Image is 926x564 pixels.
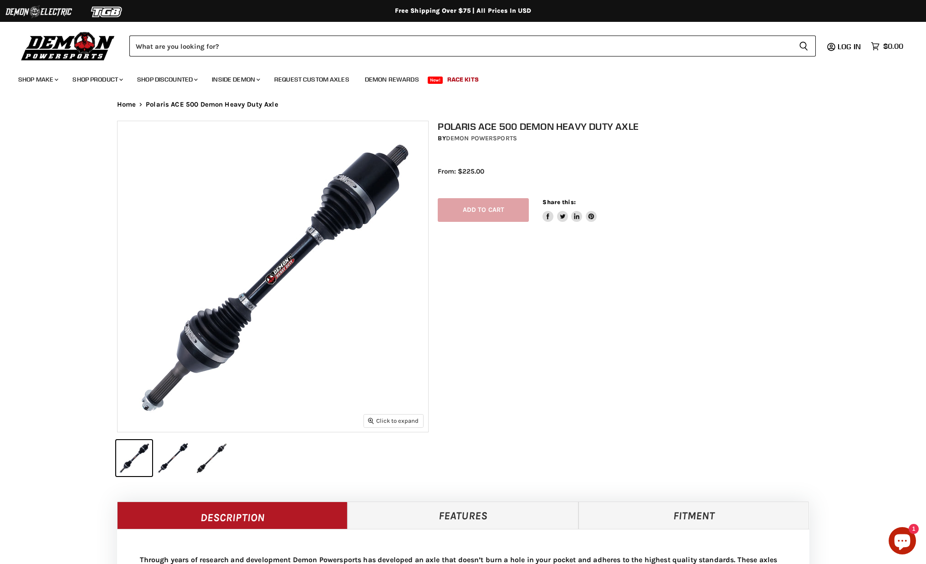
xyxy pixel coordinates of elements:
a: Home [117,101,136,108]
a: Shop Discounted [130,70,203,89]
span: Polaris ACE 500 Demon Heavy Duty Axle [146,101,278,108]
a: Request Custom Axles [267,70,356,89]
a: $0.00 [866,40,908,53]
a: Demon Powersports [446,134,517,142]
span: Click to expand [368,417,419,424]
button: Click to expand [364,415,423,427]
a: Fitment [578,502,809,529]
a: Shop Make [11,70,64,89]
a: Inside Demon [205,70,266,89]
aside: Share this: [542,198,597,222]
span: From: $225.00 [438,167,484,175]
a: Race Kits [440,70,486,89]
a: Features [348,502,578,529]
nav: Breadcrumbs [99,101,828,108]
ul: Main menu [11,67,901,89]
form: Product [129,36,816,56]
a: Demon Rewards [358,70,426,89]
a: Shop Product [66,70,128,89]
div: Free Shipping Over $75 | All Prices In USD [99,7,828,15]
a: Description [117,502,348,529]
span: Share this: [542,199,575,205]
span: Log in [838,42,861,51]
span: New! [428,77,443,84]
img: Demon Powersports [18,30,118,62]
img: TGB Logo 2 [73,3,141,21]
inbox-online-store-chat: Shopify online store chat [886,527,919,557]
span: $0.00 [883,42,903,51]
img: Demon Electric Logo 2 [5,3,73,21]
input: Search [129,36,792,56]
button: IMAGE thumbnail [194,440,230,476]
a: Log in [834,42,866,51]
button: Search [792,36,816,56]
div: by [438,133,819,144]
button: IMAGE thumbnail [116,440,152,476]
h1: Polaris ACE 500 Demon Heavy Duty Axle [438,121,819,132]
button: IMAGE thumbnail [155,440,191,476]
img: IMAGE [118,121,428,432]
